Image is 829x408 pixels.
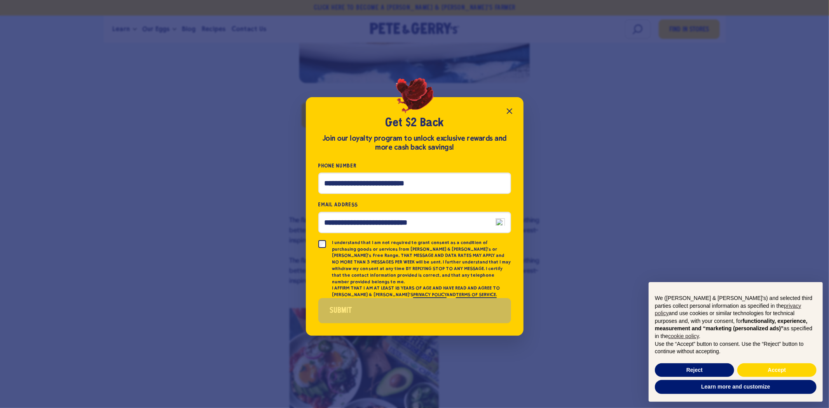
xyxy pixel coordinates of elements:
button: Submit [318,298,511,323]
a: cookie policy [668,333,699,339]
h2: Get $2 Back [318,116,511,131]
button: Learn more and customize [655,380,817,394]
a: PRIVACY POLICY [413,292,447,298]
p: Use the “Accept” button to consent. Use the “Reject” button to continue without accepting. [655,340,817,356]
p: I understand that I am not required to grant consent as a condition of purchasing goods or servic... [332,239,511,285]
p: I AFFIRM THAT I AM AT LEAST 18 YEARS OF AGE AND HAVE READ AND AGREE TO [PERSON_NAME] & [PERSON_NA... [332,285,511,298]
p: We ([PERSON_NAME] & [PERSON_NAME]'s) and selected third parties collect personal information as s... [655,295,817,340]
button: Close popup [502,103,517,119]
button: Reject [655,363,734,377]
label: Email Address [318,200,511,209]
input: I understand that I am not required to grant consent as a condition of purchasing goods or servic... [318,240,326,248]
div: Notice [642,276,829,408]
label: Phone Number [318,161,511,170]
button: Accept [737,363,817,377]
a: TERMS OF SERVICE. [456,292,497,298]
div: Join our loyalty program to unlock exclusive rewards and more cash back savings! [318,134,511,152]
